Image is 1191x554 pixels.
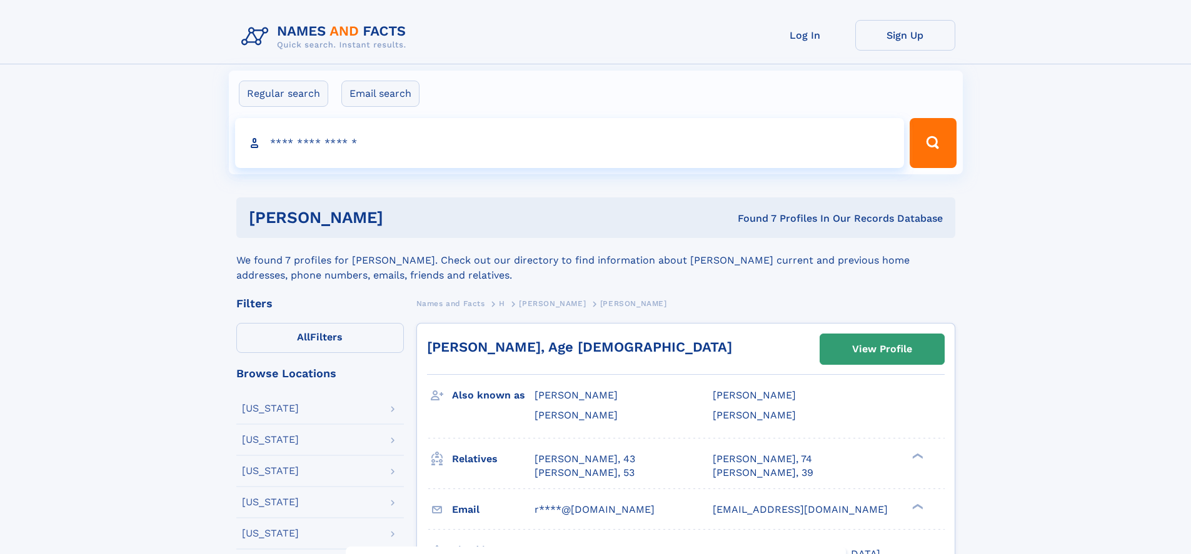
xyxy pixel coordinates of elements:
a: Sign Up [855,20,955,51]
div: ❯ [909,452,924,460]
span: [PERSON_NAME] [519,299,586,308]
a: H [499,295,505,311]
span: [PERSON_NAME] [713,409,796,421]
button: Search Button [910,118,956,168]
span: [PERSON_NAME] [600,299,667,308]
div: We found 7 profiles for [PERSON_NAME]. Check out our directory to find information about [PERSON_... [236,238,955,283]
label: Email search [341,81,420,107]
span: [PERSON_NAME] [713,389,796,401]
span: H [499,299,505,308]
label: Filters [236,323,404,353]
div: [US_STATE] [242,466,299,476]
div: [US_STATE] [242,528,299,538]
div: [US_STATE] [242,435,299,445]
a: View Profile [820,334,944,364]
a: [PERSON_NAME], Age [DEMOGRAPHIC_DATA] [427,339,732,355]
div: Browse Locations [236,368,404,379]
h3: Relatives [452,448,535,470]
a: [PERSON_NAME], 53 [535,466,635,480]
img: Logo Names and Facts [236,20,416,54]
a: [PERSON_NAME], 39 [713,466,813,480]
a: [PERSON_NAME] [519,295,586,311]
a: Names and Facts [416,295,485,311]
a: Log In [755,20,855,51]
span: [EMAIL_ADDRESS][DOMAIN_NAME] [713,503,888,515]
h1: [PERSON_NAME] [249,210,561,225]
h3: Email [452,499,535,520]
label: Regular search [239,81,328,107]
div: Found 7 Profiles In Our Records Database [560,212,943,225]
div: [US_STATE] [242,497,299,507]
h3: Also known as [452,385,535,406]
div: ❯ [909,502,924,510]
div: Filters [236,298,404,309]
span: [PERSON_NAME] [535,409,618,421]
a: [PERSON_NAME], 43 [535,452,635,466]
input: search input [235,118,905,168]
div: [US_STATE] [242,403,299,413]
span: [PERSON_NAME] [535,389,618,401]
div: View Profile [852,335,912,364]
a: [PERSON_NAME], 74 [713,452,812,466]
span: All [297,331,310,343]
